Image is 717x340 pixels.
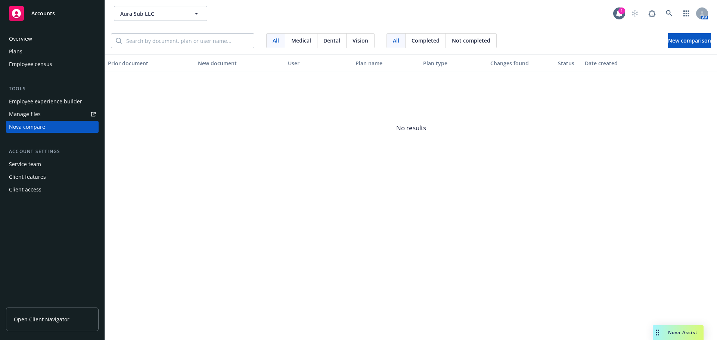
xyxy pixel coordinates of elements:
a: Accounts [6,3,99,24]
div: Manage files [9,108,41,120]
button: User [285,54,353,72]
div: Status [558,59,579,67]
div: Drag to move [653,325,662,340]
div: Account settings [6,148,99,155]
div: Plan type [423,59,485,67]
span: Nova Assist [668,329,698,336]
button: New document [195,54,285,72]
div: Employee experience builder [9,96,82,107]
div: New document [198,59,282,67]
span: Not completed [452,37,490,44]
span: Aura Sub LLC [120,10,185,18]
span: All [273,37,279,44]
div: Overview [9,33,32,45]
button: Changes found [487,54,555,72]
a: Client features [6,171,99,183]
a: Manage files [6,108,99,120]
div: Client features [9,171,46,183]
a: Overview [6,33,99,45]
a: Search [662,6,677,21]
a: Plans [6,46,99,57]
span: Medical [291,37,311,44]
div: User [288,59,350,67]
button: Plan type [420,54,488,72]
a: Client access [6,184,99,196]
button: Plan name [353,54,420,72]
div: Prior document [108,59,192,67]
span: Open Client Navigator [14,315,69,323]
span: Completed [412,37,440,44]
a: Switch app [679,6,694,21]
a: Service team [6,158,99,170]
input: Search by document, plan or user name... [122,34,254,48]
span: No results [105,72,717,184]
button: Aura Sub LLC [114,6,207,21]
button: Status [555,54,582,72]
a: Employee census [6,58,99,70]
div: Employee census [9,58,52,70]
div: Changes found [490,59,552,67]
a: Nova compare [6,121,99,133]
a: Report a Bug [645,6,659,21]
button: Date created [582,54,649,72]
div: Tools [6,85,99,93]
button: New comparison [668,33,711,48]
svg: Search [116,38,122,44]
span: Vision [353,37,368,44]
a: Start snowing [627,6,642,21]
button: Nova Assist [653,325,704,340]
div: 1 [618,7,625,14]
div: Date created [585,59,646,67]
button: Prior document [105,54,195,72]
a: Employee experience builder [6,96,99,107]
div: Plans [9,46,22,57]
span: New comparison [668,37,711,44]
div: Client access [9,184,41,196]
span: All [393,37,399,44]
span: Accounts [31,10,55,16]
div: Service team [9,158,41,170]
div: Plan name [356,59,417,67]
div: Nova compare [9,121,45,133]
span: Dental [323,37,340,44]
